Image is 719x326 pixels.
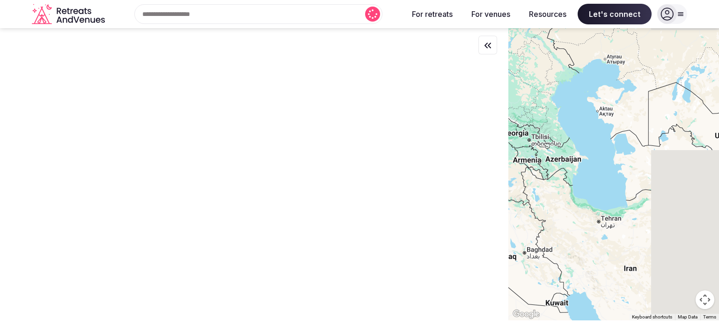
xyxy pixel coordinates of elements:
[678,314,697,320] button: Map Data
[696,290,714,309] button: Map camera controls
[703,314,716,319] a: Terms (opens in new tab)
[404,4,460,24] button: For retreats
[511,308,542,320] a: Open this area in Google Maps (opens a new window)
[511,308,542,320] img: Google
[521,4,574,24] button: Resources
[632,314,672,320] button: Keyboard shortcuts
[32,4,107,25] svg: Retreats and Venues company logo
[464,4,518,24] button: For venues
[32,4,107,25] a: Visit the homepage
[578,4,652,24] span: Let's connect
